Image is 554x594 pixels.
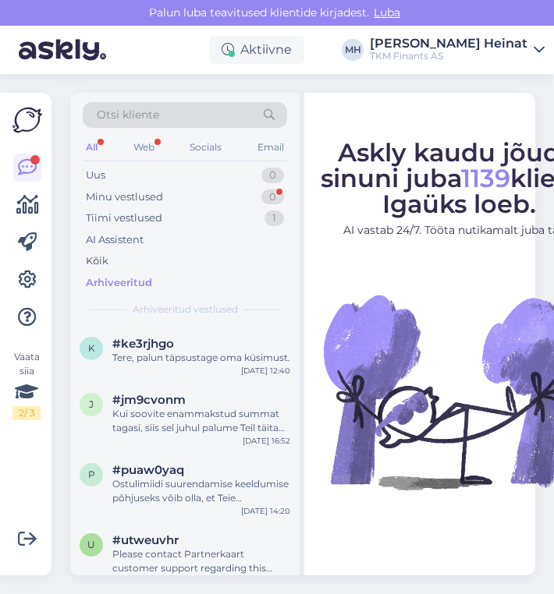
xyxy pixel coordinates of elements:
div: 0 [261,168,284,183]
div: Web [130,137,158,157]
div: Minu vestlused [86,189,163,205]
div: Arhiveeritud [86,275,152,291]
div: 0 [261,189,284,205]
a: [PERSON_NAME] HeinatTKM Finants AS [370,37,545,62]
div: [DATE] 16:52 [243,435,290,447]
div: Uus [86,168,105,183]
span: Luba [369,5,405,19]
div: 1 [265,210,284,226]
div: Kõik [86,253,108,269]
div: Please contact Partnerkaart customer support regarding this issue: Mon-Fri 9-17, 667 3444, e-mail... [112,547,290,575]
span: #utweuvhr [112,533,179,547]
div: Vaata siia [12,350,41,420]
span: Arhiveeritud vestlused [133,302,238,316]
span: k [88,342,95,354]
div: Tiimi vestlused [86,210,162,226]
div: MH [342,39,364,61]
span: 1139 [461,162,510,193]
span: Otsi kliente [97,107,159,123]
div: Email [254,137,287,157]
span: u [87,539,95,550]
span: #puaw0yaq [112,463,184,477]
span: p [88,468,95,480]
div: All [83,137,101,157]
div: [DATE] 14:20 [241,505,290,517]
div: 2 / 3 [12,406,41,420]
span: j [89,398,94,410]
img: Askly Logo [12,105,42,135]
div: TKM Finants AS [370,50,527,62]
div: [DATE] 12:40 [241,365,290,377]
div: [PERSON_NAME] Heinat [370,37,527,50]
span: #jm9cvonm [112,393,186,407]
div: Socials [186,137,225,157]
div: Tere, palun täpsustage oma küsimust. [112,351,290,365]
div: Aktiivne [209,36,304,64]
div: Ostulimiidi suurendamise keeldumise põhjuseks võib olla, et Teie krediidihinnang ostulimiidi suur... [112,477,290,505]
div: Kui soovite enammakstud summat tagasi, siis sel juhul palume Teil täita ettemaksu tagasiküsimise ... [112,407,290,435]
div: AI Assistent [86,232,144,248]
span: #ke3rjhgo [112,337,174,351]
